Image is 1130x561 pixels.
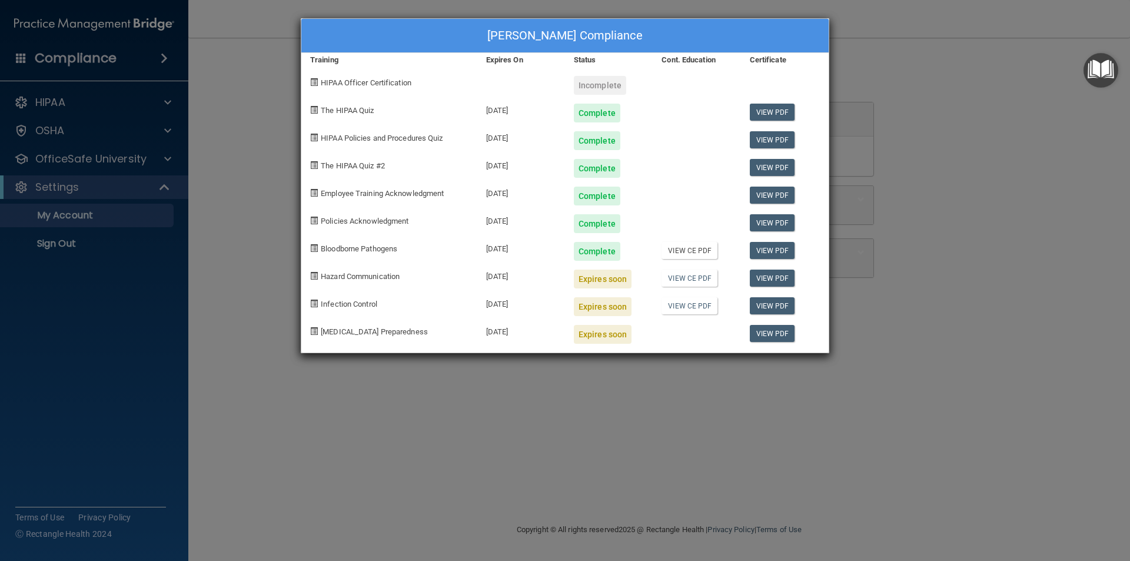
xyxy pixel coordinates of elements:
a: View PDF [750,325,795,342]
a: View PDF [750,104,795,121]
span: HIPAA Officer Certification [321,78,411,87]
div: Complete [574,159,620,178]
span: Employee Training Acknowledgment [321,189,444,198]
div: [DATE] [477,261,565,288]
a: View CE PDF [662,242,717,259]
span: Bloodborne Pathogens [321,244,397,253]
div: Complete [574,131,620,150]
div: [DATE] [477,150,565,178]
span: [MEDICAL_DATA] Preparedness [321,327,428,336]
a: View PDF [750,242,795,259]
div: Complete [574,242,620,261]
div: [DATE] [477,316,565,344]
div: Expires On [477,53,565,67]
a: View PDF [750,297,795,314]
div: [DATE] [477,122,565,150]
div: [DATE] [477,178,565,205]
div: Expires soon [574,297,632,316]
span: Infection Control [321,300,377,308]
div: Complete [574,104,620,122]
div: Incomplete [574,76,626,95]
span: The HIPAA Quiz #2 [321,161,385,170]
a: View CE PDF [662,297,717,314]
div: Training [301,53,477,67]
span: Hazard Communication [321,272,400,281]
a: View CE PDF [662,270,717,287]
button: Open Resource Center [1084,53,1118,88]
div: Certificate [741,53,829,67]
div: [DATE] [477,95,565,122]
div: [DATE] [477,233,565,261]
span: The HIPAA Quiz [321,106,374,115]
div: [DATE] [477,288,565,316]
div: Expires soon [574,270,632,288]
div: [PERSON_NAME] Compliance [301,19,829,53]
a: View PDF [750,214,795,231]
a: View PDF [750,131,795,148]
a: View PDF [750,270,795,287]
span: HIPAA Policies and Procedures Quiz [321,134,443,142]
a: View PDF [750,187,795,204]
div: Expires soon [574,325,632,344]
span: Policies Acknowledgment [321,217,408,225]
div: Complete [574,187,620,205]
div: Cont. Education [653,53,740,67]
iframe: Drift Widget Chat Controller [926,477,1116,525]
div: Status [565,53,653,67]
div: [DATE] [477,205,565,233]
div: Complete [574,214,620,233]
a: View PDF [750,159,795,176]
